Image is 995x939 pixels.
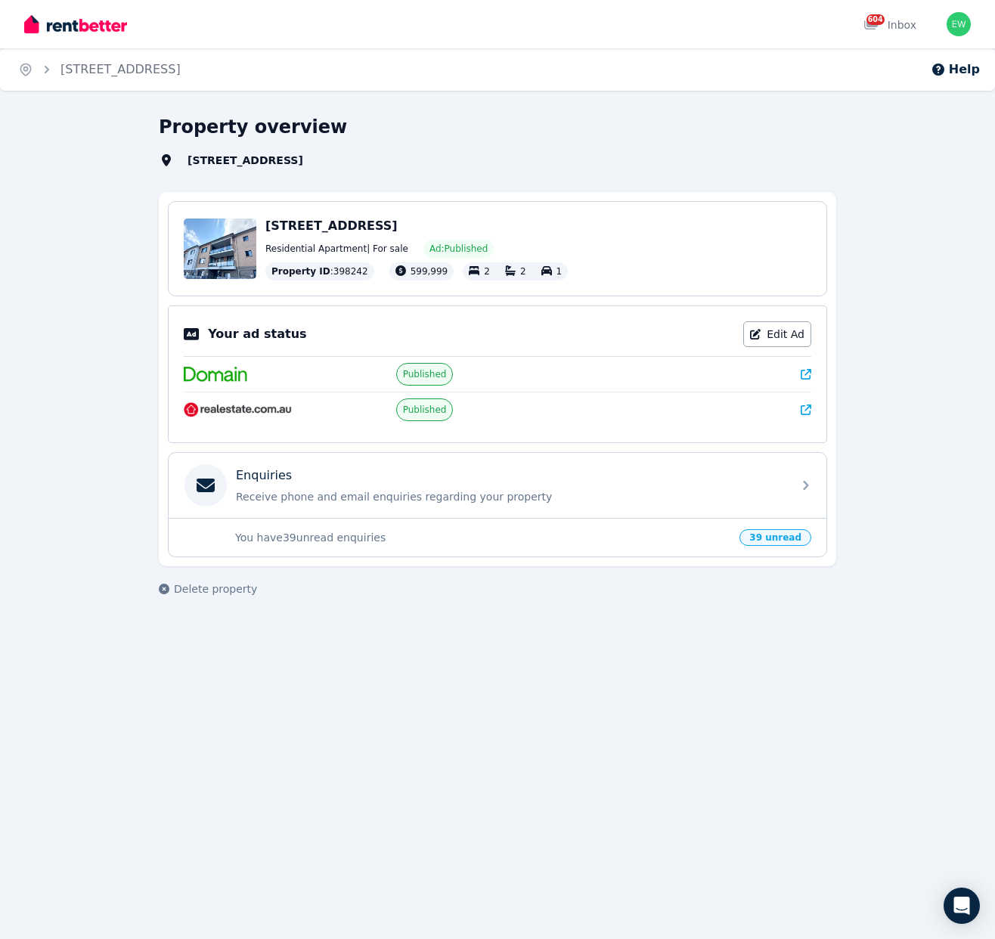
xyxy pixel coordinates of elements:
p: You have 39 unread enquiries [235,530,730,545]
span: Delete property [174,581,257,597]
a: Edit Ad [743,321,811,347]
div: Open Intercom Messenger [944,888,980,924]
span: Property ID [271,265,330,277]
a: EnquiriesReceive phone and email enquiries regarding your property [169,453,826,518]
div: : 398242 [265,262,374,280]
span: 599,999 [411,266,448,277]
img: Domain.com.au [184,367,247,382]
button: Help [931,60,980,79]
img: RealEstate.com.au [184,402,292,417]
p: Your ad status [208,325,306,343]
span: Residential Apartment | For sale [265,243,408,255]
span: Published [403,404,447,416]
div: Inbox [863,17,916,33]
a: [STREET_ADDRESS] [60,62,181,76]
span: Published [403,368,447,380]
img: Evelyn Wang [947,12,971,36]
span: [STREET_ADDRESS] [265,218,398,233]
p: Enquiries [236,466,292,485]
span: 39 unread [739,529,811,546]
span: 2 [520,266,526,277]
h1: Property overview [159,115,347,139]
span: Ad: Published [429,243,488,255]
span: 2 [484,266,490,277]
p: Receive phone and email enquiries regarding your property [236,489,783,504]
span: [STREET_ADDRESS] [178,153,330,168]
button: Delete property [159,581,257,597]
img: RentBetter [24,13,127,36]
span: 1 [556,266,563,277]
span: 604 [866,14,885,25]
